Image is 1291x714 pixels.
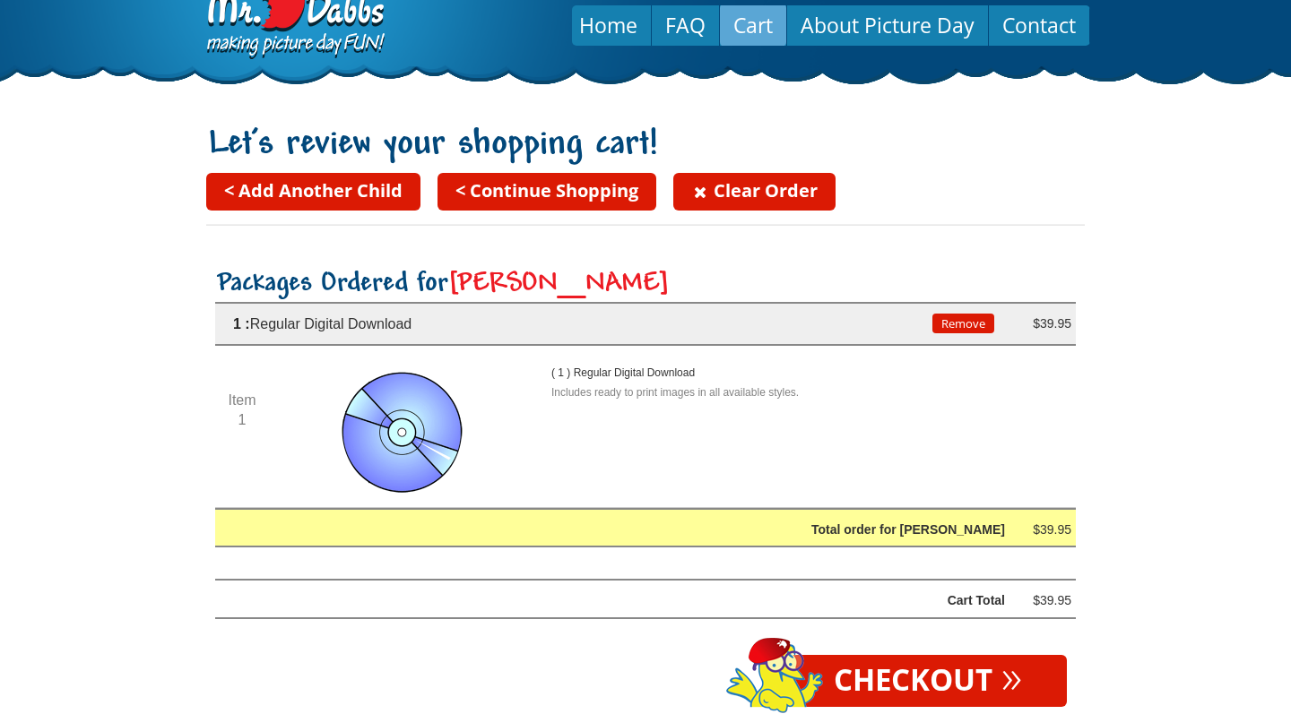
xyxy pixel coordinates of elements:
[989,4,1089,47] a: Contact
[720,4,786,47] a: Cart
[206,125,1085,166] h1: Let’s review your shopping cart!
[787,4,988,47] a: About Picture Day
[215,313,932,335] div: Regular Digital Download
[1018,313,1071,335] div: $39.95
[336,364,471,498] img: item image
[438,173,656,211] a: < Continue Shopping
[1018,519,1071,541] div: $39.95
[233,316,250,331] span: 1 :
[673,173,836,211] a: Clear Order
[1001,666,1022,685] span: »
[566,4,651,47] a: Home
[215,269,1076,300] h2: Packages Ordered for
[448,270,670,298] span: [PERSON_NAME]
[789,655,1067,707] a: Checkout»
[215,391,269,429] div: Item 1
[261,519,1005,541] div: Total order for [PERSON_NAME]
[932,313,986,335] div: Remove
[932,314,994,333] button: Remove
[261,589,1005,612] div: Cart Total
[1018,589,1071,612] div: $39.95
[206,173,420,211] a: < Add Another Child
[551,383,1044,403] p: Includes ready to print images in all available styles.
[551,364,731,383] p: ( 1 ) Regular Digital Download
[652,4,719,47] a: FAQ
